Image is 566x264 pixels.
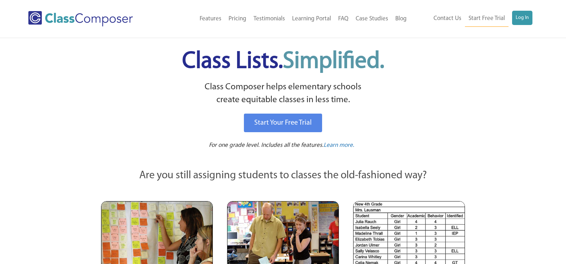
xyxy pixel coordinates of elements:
[225,11,250,27] a: Pricing
[250,11,289,27] a: Testimonials
[512,11,532,25] a: Log In
[209,142,324,148] span: For one grade level. Includes all the features.
[244,114,322,132] a: Start Your Free Trial
[182,50,384,73] span: Class Lists.
[324,141,354,150] a: Learn more.
[100,81,466,107] p: Class Composer helps elementary schools create equitable classes in less time.
[161,11,410,27] nav: Header Menu
[430,11,465,26] a: Contact Us
[410,11,532,27] nav: Header Menu
[392,11,410,27] a: Blog
[196,11,225,27] a: Features
[352,11,392,27] a: Case Studies
[28,11,133,26] img: Class Composer
[335,11,352,27] a: FAQ
[283,50,384,73] span: Simplified.
[254,119,312,126] span: Start Your Free Trial
[465,11,509,27] a: Start Free Trial
[289,11,335,27] a: Learning Portal
[324,142,354,148] span: Learn more.
[101,168,465,184] p: Are you still assigning students to classes the old-fashioned way?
